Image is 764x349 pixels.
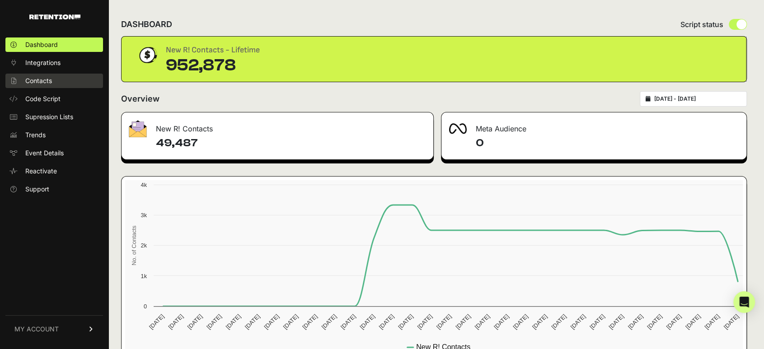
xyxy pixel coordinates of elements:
[473,313,491,330] text: [DATE]
[569,313,587,330] text: [DATE]
[441,112,747,140] div: Meta Audience
[244,313,261,330] text: [DATE]
[5,74,103,88] a: Contacts
[680,19,723,30] span: Script status
[397,313,414,330] text: [DATE]
[684,313,702,330] text: [DATE]
[141,212,147,219] text: 3k
[378,313,395,330] text: [DATE]
[144,303,147,310] text: 0
[454,313,472,330] text: [DATE]
[25,94,61,103] span: Code Script
[25,112,73,121] span: Supression Lists
[121,93,159,105] h2: Overview
[5,128,103,142] a: Trends
[141,181,147,188] text: 4k
[5,164,103,178] a: Reactivate
[492,313,510,330] text: [DATE]
[5,56,103,70] a: Integrations
[607,313,625,330] text: [DATE]
[205,313,223,330] text: [DATE]
[25,167,57,176] span: Reactivate
[166,56,260,74] div: 952,878
[339,313,357,330] text: [DATE]
[186,313,204,330] text: [DATE]
[435,313,453,330] text: [DATE]
[550,313,567,330] text: [DATE]
[320,313,338,330] text: [DATE]
[167,313,184,330] text: [DATE]
[262,313,280,330] text: [DATE]
[25,185,49,194] span: Support
[131,225,137,265] text: No. of Contacts
[722,313,740,330] text: [DATE]
[29,14,80,19] img: Retention.com
[25,76,52,85] span: Contacts
[225,313,242,330] text: [DATE]
[531,313,548,330] text: [DATE]
[627,313,644,330] text: [DATE]
[5,315,103,343] a: MY ACCOUNT
[129,120,147,137] img: fa-envelope-19ae18322b30453b285274b1b8af3d052b27d846a4fbe8435d1a52b978f639a2.png
[5,146,103,160] a: Event Details
[5,110,103,124] a: Supression Lists
[122,112,433,140] div: New R! Contacts
[703,313,721,330] text: [DATE]
[511,313,529,330] text: [DATE]
[141,273,147,279] text: 1k
[476,136,740,150] h4: 0
[25,58,61,67] span: Integrations
[166,44,260,56] div: New R! Contacts - Lifetime
[5,92,103,106] a: Code Script
[25,130,46,140] span: Trends
[148,313,165,330] text: [DATE]
[665,313,682,330] text: [DATE]
[5,182,103,196] a: Support
[282,313,300,330] text: [DATE]
[141,242,147,249] text: 2k
[588,313,606,330] text: [DATE]
[156,136,426,150] h4: 49,487
[14,325,59,334] span: MY ACCOUNT
[416,313,433,330] text: [DATE]
[646,313,663,330] text: [DATE]
[301,313,319,330] text: [DATE]
[25,149,64,158] span: Event Details
[121,18,172,31] h2: DASHBOARD
[733,291,755,313] div: Open Intercom Messenger
[136,44,159,66] img: dollar-coin-05c43ed7efb7bc0c12610022525b4bbbb207c7efeef5aecc26f025e68dcafac9.png
[25,40,58,49] span: Dashboard
[5,37,103,52] a: Dashboard
[358,313,376,330] text: [DATE]
[449,123,467,134] img: fa-meta-2f981b61bb99beabf952f7030308934f19ce035c18b003e963880cc3fabeebb7.png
